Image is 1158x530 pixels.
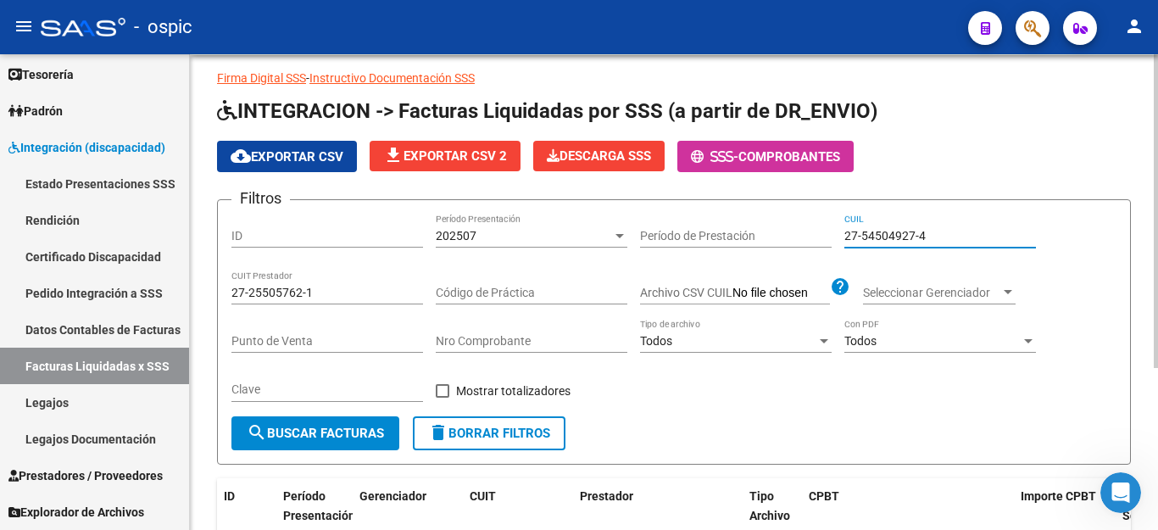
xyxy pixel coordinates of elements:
mat-icon: cloud_download [231,146,251,166]
mat-icon: search [247,422,267,443]
span: Integración (discapacidad) [8,138,165,157]
iframe: Intercom live chat [1100,472,1141,513]
span: Exportar CSV [231,149,343,165]
span: INTEGRACION -> Facturas Liquidadas por SSS (a partir de DR_ENVIO) [217,99,877,123]
span: Todos [844,334,877,348]
span: Buscar Facturas [247,426,384,441]
mat-icon: person [1124,16,1144,36]
a: Firma Digital SSS [217,71,306,85]
span: Importe CPBT [1021,489,1096,503]
mat-icon: delete [428,422,448,443]
input: Archivo CSV CUIL [732,286,830,301]
span: 202507 [436,229,476,243]
button: Descarga SSS [533,141,665,171]
h3: Filtros [231,187,290,210]
span: Todos [640,334,672,348]
span: Tesorería [8,65,74,84]
button: Borrar Filtros [413,416,565,450]
p: - [217,69,1131,87]
mat-icon: file_download [383,145,404,165]
span: Período Presentación [283,489,355,522]
span: Padrón [8,102,63,120]
span: Descarga SSS [547,148,651,164]
span: Explorador de Archivos [8,503,144,522]
button: Exportar CSV 2 [370,141,521,171]
app-download-masive: Descarga masiva de comprobantes (adjuntos) [533,141,665,172]
span: Comprobantes [738,149,840,165]
span: Mostrar totalizadores [456,381,571,401]
span: Archivo CSV CUIL [640,286,732,299]
span: Prestador [580,489,633,503]
span: Gerenciador [359,489,426,503]
span: Exportar CSV 2 [383,148,507,164]
span: Prestadores / Proveedores [8,466,163,485]
span: Borrar Filtros [428,426,550,441]
span: - [691,149,738,165]
span: Seleccionar Gerenciador [863,286,1000,300]
a: Instructivo Documentación SSS [309,71,475,85]
mat-icon: menu [14,16,34,36]
span: - ospic [134,8,192,46]
button: Buscar Facturas [231,416,399,450]
mat-icon: help [830,276,850,297]
span: CPBT [809,489,839,503]
button: Exportar CSV [217,141,357,172]
span: Tipo Archivo [749,489,790,522]
span: ID [224,489,235,503]
button: -Comprobantes [677,141,854,172]
span: CUIT [470,489,496,503]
